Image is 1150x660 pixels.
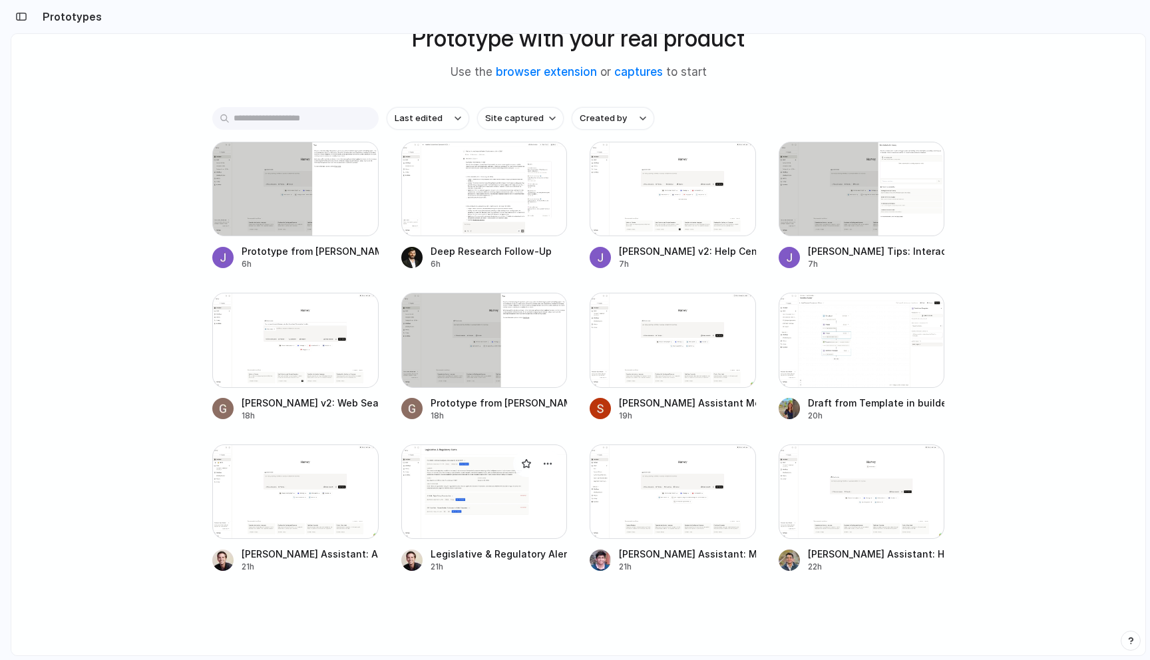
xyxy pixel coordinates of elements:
a: Legislative & Regulatory Alert Tracker Legislative & Regulatory Alert Tracker21h [401,444,568,573]
h2: Prototypes [37,9,102,25]
div: 19h [619,410,756,422]
div: 18h [431,410,568,422]
div: 18h [242,410,379,422]
div: [PERSON_NAME] v2: Help Center Addition [619,244,756,258]
div: 22h [808,561,945,573]
div: Deep Research Follow-Up [431,244,552,258]
div: [PERSON_NAME] Assistant: Matters Menu & [PERSON_NAME] [619,547,756,561]
div: 21h [431,561,568,573]
a: Harvey Assistant: Matters Menu & Grid Page[PERSON_NAME] Assistant: Matters Menu & [PERSON_NAME]21h [590,444,756,573]
div: Legislative & Regulatory Alert Tracker [431,547,568,561]
div: [PERSON_NAME] v2: Web Search Banner and Placement [242,396,379,410]
button: Site captured [477,107,564,130]
div: Draft from Template in builder [808,396,945,410]
button: Last edited [387,107,469,130]
div: [PERSON_NAME] Assistant: Help Button Addition [808,547,945,561]
a: Harvey Assistant: Alerts & Analytics Dashboard[PERSON_NAME] Assistant: Alerts & Analytics Dashboa... [212,444,379,573]
a: Harvey Assistant Mock Analysis[PERSON_NAME] Assistant Mock Analysis19h [590,293,756,421]
div: [PERSON_NAME] Assistant Mock Analysis [619,396,756,410]
h1: Prototype with your real product [412,21,745,56]
a: Draft from Template in builderDraft from Template in builder20h [779,293,945,421]
div: [PERSON_NAME] Assistant: Alerts & Analytics Dashboard [242,547,379,561]
a: Prototype from Harvey TipsPrototype from [PERSON_NAME]18h [401,293,568,421]
span: Last edited [395,112,443,125]
a: Harvey v2: Web Search Banner and Placement[PERSON_NAME] v2: Web Search Banner and Placement18h [212,293,379,421]
div: 21h [242,561,379,573]
div: Prototype from [PERSON_NAME] [431,396,568,410]
a: captures [614,65,663,79]
div: Prototype from [PERSON_NAME] [242,244,379,258]
a: browser extension [496,65,597,79]
a: Harvey Assistant: Help Button Addition[PERSON_NAME] Assistant: Help Button Addition22h [779,444,945,573]
a: Harvey Tips: Interactive Help Panel[PERSON_NAME] Tips: Interactive Help Panel7h [779,142,945,270]
button: Created by [572,107,654,130]
span: Created by [580,112,627,125]
a: Prototype from Harvey TipsPrototype from [PERSON_NAME]6h [212,142,379,270]
span: Site captured [485,112,544,125]
div: 6h [431,258,552,270]
div: 21h [619,561,756,573]
a: Deep Research Follow-UpDeep Research Follow-Up6h [401,142,568,270]
div: 20h [808,410,945,422]
div: 7h [808,258,945,270]
span: Use the or to start [451,64,707,81]
div: 6h [242,258,379,270]
a: Harvey v2: Help Center Addition[PERSON_NAME] v2: Help Center Addition7h [590,142,756,270]
div: [PERSON_NAME] Tips: Interactive Help Panel [808,244,945,258]
div: 7h [619,258,756,270]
